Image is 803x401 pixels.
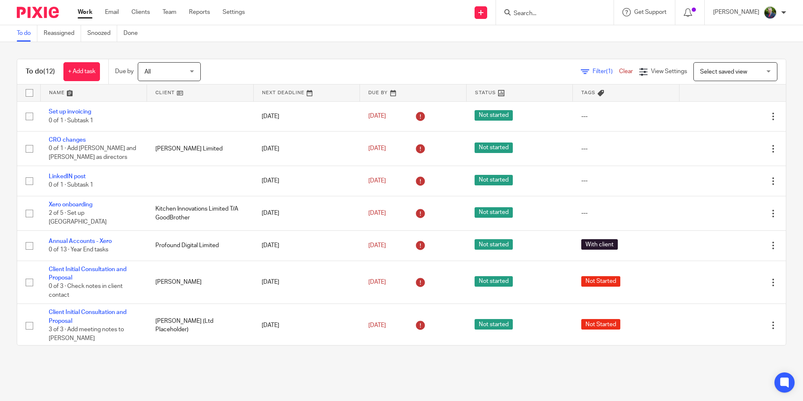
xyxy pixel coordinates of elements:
td: [PERSON_NAME] (Ltd Placeholder) [147,304,254,347]
a: Clear [619,69,633,74]
span: Not started [475,239,513,250]
span: (12) [43,68,55,75]
a: Done [123,25,144,42]
span: 0 of 1 · Subtask 1 [49,118,93,124]
a: Work [78,8,92,16]
td: Profound Digital Limited [147,231,254,261]
a: Xero onboarding [49,202,92,208]
span: 3 of 3 · Add meeting notes to [PERSON_NAME] [49,327,124,341]
td: [PERSON_NAME] Limited [147,131,254,166]
span: 0 of 3 · Check notes in client contact [49,284,123,298]
span: Select saved view [700,69,747,75]
span: With client [581,239,618,250]
span: 0 of 13 · Year End tasks [49,247,108,253]
span: 2 of 5 · Set up [GEOGRAPHIC_DATA] [49,210,107,225]
span: [DATE] [368,322,386,328]
span: [DATE] [368,178,386,184]
a: LinkedIN post [49,174,86,179]
p: Due by [115,67,134,76]
span: Get Support [634,9,667,15]
span: View Settings [651,69,687,74]
a: Email [105,8,119,16]
td: [DATE] [253,304,360,347]
img: Pixie [17,7,59,18]
span: Not Started [581,319,620,330]
td: Kitchen Innovations Limited T/A GoodBrother [147,196,254,230]
a: Set up invoicing [49,109,91,115]
span: (1) [606,69,613,74]
td: [DATE] [253,261,360,304]
a: Annual Accounts - Xero [49,238,112,244]
span: Not started [475,110,513,121]
span: Not Started [581,276,620,287]
td: [DATE] [253,101,360,131]
span: 0 of 1 · Subtask 1 [49,182,93,188]
td: [DATE] [253,131,360,166]
a: + Add task [63,62,100,81]
a: Team [163,8,176,16]
span: Not started [475,142,513,153]
a: Client Initial Consultation and Proposal [49,309,126,324]
span: [DATE] [368,145,386,151]
span: All [144,69,151,75]
span: Filter [593,69,619,74]
div: --- [581,209,671,217]
td: [DATE] [253,231,360,261]
span: [DATE] [368,210,386,216]
a: Snoozed [87,25,117,42]
a: To do [17,25,37,42]
span: Not started [475,175,513,185]
td: [DATE] [253,166,360,196]
td: [PERSON_NAME] [147,261,254,304]
td: [DATE] [253,196,360,230]
span: Tags [581,90,596,95]
img: download.png [764,6,777,19]
a: Reassigned [44,25,81,42]
span: [DATE] [368,113,386,119]
span: 0 of 1 · Add [PERSON_NAME] and [PERSON_NAME] as directors [49,146,136,161]
p: [PERSON_NAME] [713,8,759,16]
span: Not started [475,276,513,287]
a: Reports [189,8,210,16]
div: --- [581,112,671,121]
input: Search [513,10,588,18]
span: [DATE] [368,279,386,285]
div: --- [581,145,671,153]
a: Clients [131,8,150,16]
span: Not started [475,207,513,218]
div: --- [581,177,671,185]
span: Not started [475,319,513,330]
span: [DATE] [368,243,386,248]
h1: To do [26,67,55,76]
a: Client Initial Consultation and Proposal [49,266,126,281]
a: CRO changes [49,137,86,143]
a: Settings [223,8,245,16]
